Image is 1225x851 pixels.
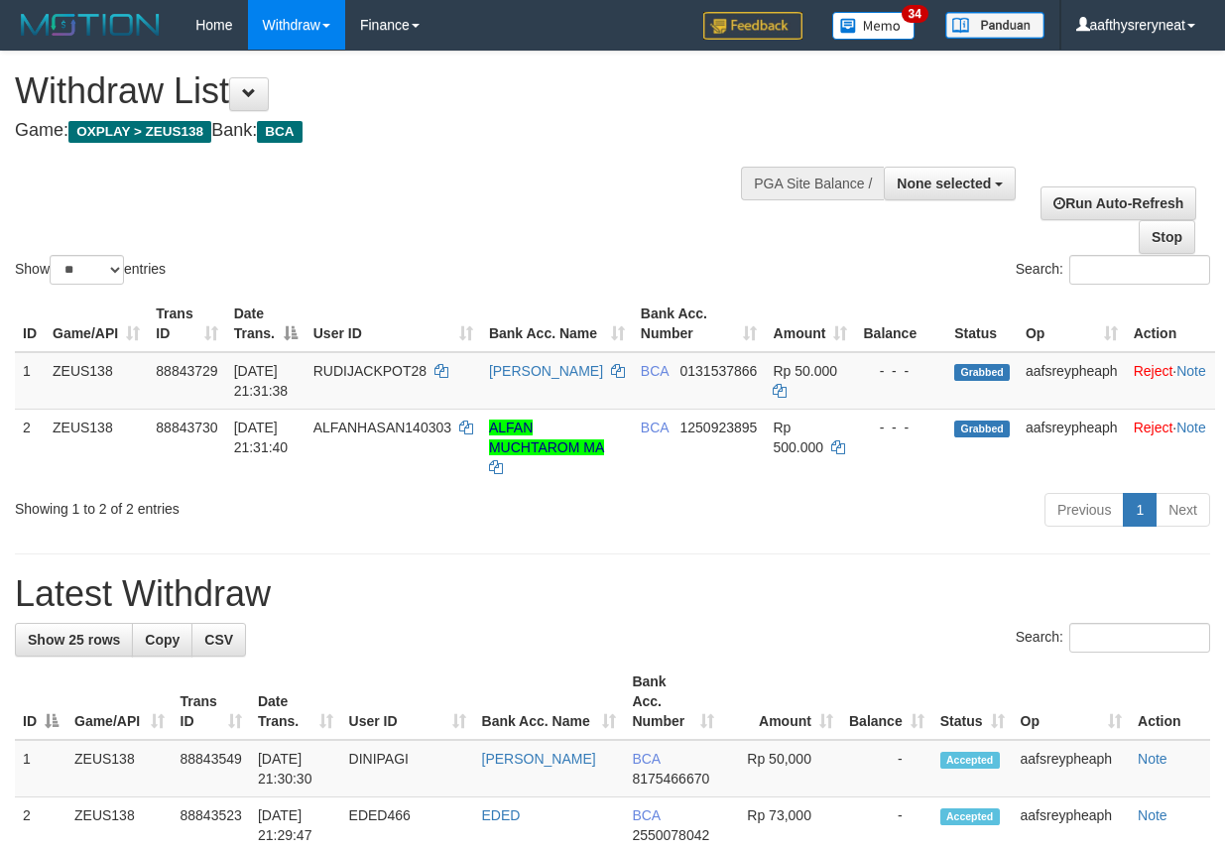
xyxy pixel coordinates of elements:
[932,664,1013,740] th: Status: activate to sort column ascending
[15,121,796,141] h4: Game: Bank:
[15,574,1210,614] h1: Latest Withdraw
[1134,363,1173,379] a: Reject
[897,176,991,191] span: None selected
[632,771,709,787] span: Copy 8175466670 to clipboard
[902,5,928,23] span: 34
[50,255,124,285] select: Showentries
[1156,493,1210,527] a: Next
[1013,664,1131,740] th: Op: activate to sort column ascending
[15,664,66,740] th: ID: activate to sort column descending
[191,623,246,657] a: CSV
[15,71,796,111] h1: Withdraw List
[1139,220,1195,254] a: Stop
[148,296,225,352] th: Trans ID: activate to sort column ascending
[66,740,173,797] td: ZEUS138
[884,167,1016,200] button: None selected
[173,664,250,740] th: Trans ID: activate to sort column ascending
[1130,664,1210,740] th: Action
[1018,352,1126,410] td: aafsreypheaph
[773,363,837,379] span: Rp 50.000
[341,664,474,740] th: User ID: activate to sort column ascending
[841,740,932,797] td: -
[1126,409,1215,485] td: ·
[940,752,1000,769] span: Accepted
[632,827,709,843] span: Copy 2550078042 to clipboard
[132,623,192,657] a: Copy
[250,740,341,797] td: [DATE] 21:30:30
[204,632,233,648] span: CSV
[15,352,45,410] td: 1
[1069,255,1210,285] input: Search:
[15,740,66,797] td: 1
[1016,255,1210,285] label: Search:
[15,623,133,657] a: Show 25 rows
[1018,296,1126,352] th: Op: activate to sort column ascending
[68,121,211,143] span: OXPLAY > ZEUS138
[15,296,45,352] th: ID
[15,10,166,40] img: MOTION_logo.png
[474,664,625,740] th: Bank Acc. Name: activate to sort column ascending
[1134,420,1173,435] a: Reject
[15,409,45,485] td: 2
[45,296,148,352] th: Game/API: activate to sort column ascending
[945,12,1044,39] img: panduan.png
[765,296,855,352] th: Amount: activate to sort column ascending
[257,121,302,143] span: BCA
[156,363,217,379] span: 88843729
[773,420,823,455] span: Rp 500.000
[1016,623,1210,653] label: Search:
[1018,409,1126,485] td: aafsreypheaph
[841,664,932,740] th: Balance: activate to sort column ascending
[1069,623,1210,653] input: Search:
[741,167,884,200] div: PGA Site Balance /
[15,491,496,519] div: Showing 1 to 2 of 2 entries
[722,664,841,740] th: Amount: activate to sort column ascending
[954,421,1010,437] span: Grabbed
[940,808,1000,825] span: Accepted
[313,363,427,379] span: RUDIJACKPOT28
[855,296,946,352] th: Balance
[28,632,120,648] span: Show 25 rows
[863,361,938,381] div: - - -
[641,363,669,379] span: BCA
[482,751,596,767] a: [PERSON_NAME]
[45,352,148,410] td: ZEUS138
[1044,493,1124,527] a: Previous
[680,420,758,435] span: Copy 1250923895 to clipboard
[1041,186,1196,220] a: Run Auto-Refresh
[250,664,341,740] th: Date Trans.: activate to sort column ascending
[633,296,766,352] th: Bank Acc. Number: activate to sort column ascending
[1176,420,1206,435] a: Note
[954,364,1010,381] span: Grabbed
[341,740,474,797] td: DINIPAGI
[863,418,938,437] div: - - -
[641,420,669,435] span: BCA
[482,807,521,823] a: EDED
[1013,740,1131,797] td: aafsreypheaph
[156,420,217,435] span: 88843730
[489,363,603,379] a: [PERSON_NAME]
[1138,751,1167,767] a: Note
[481,296,633,352] th: Bank Acc. Name: activate to sort column ascending
[680,363,758,379] span: Copy 0131537866 to clipboard
[632,807,660,823] span: BCA
[145,632,180,648] span: Copy
[1126,352,1215,410] td: ·
[1138,807,1167,823] a: Note
[624,664,721,740] th: Bank Acc. Number: activate to sort column ascending
[1176,363,1206,379] a: Note
[234,420,289,455] span: [DATE] 21:31:40
[306,296,481,352] th: User ID: activate to sort column ascending
[489,420,604,455] a: ALFAN MUCHTAROM MA
[15,255,166,285] label: Show entries
[1126,296,1215,352] th: Action
[234,363,289,399] span: [DATE] 21:31:38
[313,420,451,435] span: ALFANHASAN140303
[832,12,916,40] img: Button%20Memo.svg
[703,12,802,40] img: Feedback.jpg
[45,409,148,485] td: ZEUS138
[173,740,250,797] td: 88843549
[66,664,173,740] th: Game/API: activate to sort column ascending
[632,751,660,767] span: BCA
[1123,493,1157,527] a: 1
